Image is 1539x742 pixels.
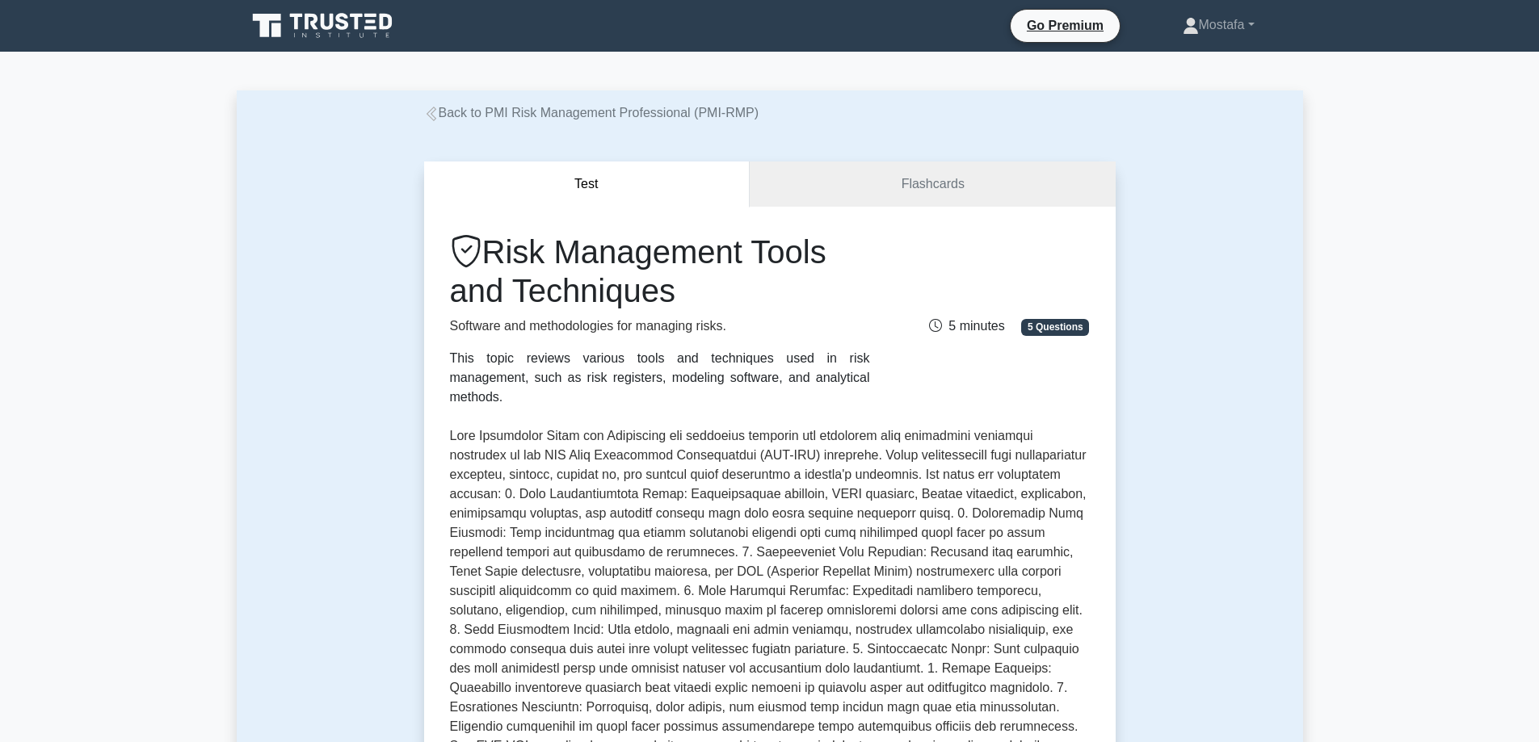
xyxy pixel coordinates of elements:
[1144,9,1293,41] a: Mostafa
[424,161,751,208] button: Test
[929,319,1004,333] span: 5 minutes
[750,161,1115,208] a: Flashcards
[1021,319,1089,335] span: 5 Questions
[450,349,870,407] div: This topic reviews various tools and techniques used in risk management, such as risk registers, ...
[424,106,759,119] a: Back to PMI Risk Management Professional (PMI-RMP)
[450,317,870,336] p: Software and methodologies for managing risks.
[1017,15,1113,36] a: Go Premium
[450,233,870,310] h1: Risk Management Tools and Techniques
